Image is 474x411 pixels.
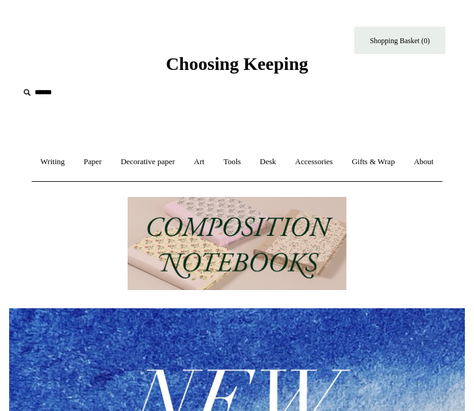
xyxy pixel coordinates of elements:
a: Choosing Keeping [166,63,308,72]
a: Gifts & Wrap [343,146,404,178]
a: Desk [252,146,285,178]
a: Paper [75,146,111,178]
a: Writing [32,146,74,178]
a: Shopping Basket (0) [354,27,445,54]
a: Decorative paper [112,146,184,178]
span: Choosing Keeping [166,54,308,74]
a: Art [185,146,213,178]
a: About [405,146,442,178]
a: Tools [215,146,250,178]
img: 202302 Composition ledgers.jpg__PID:69722ee6-fa44-49dd-a067-31375e5d54ec [128,197,346,290]
a: Accessories [287,146,342,178]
